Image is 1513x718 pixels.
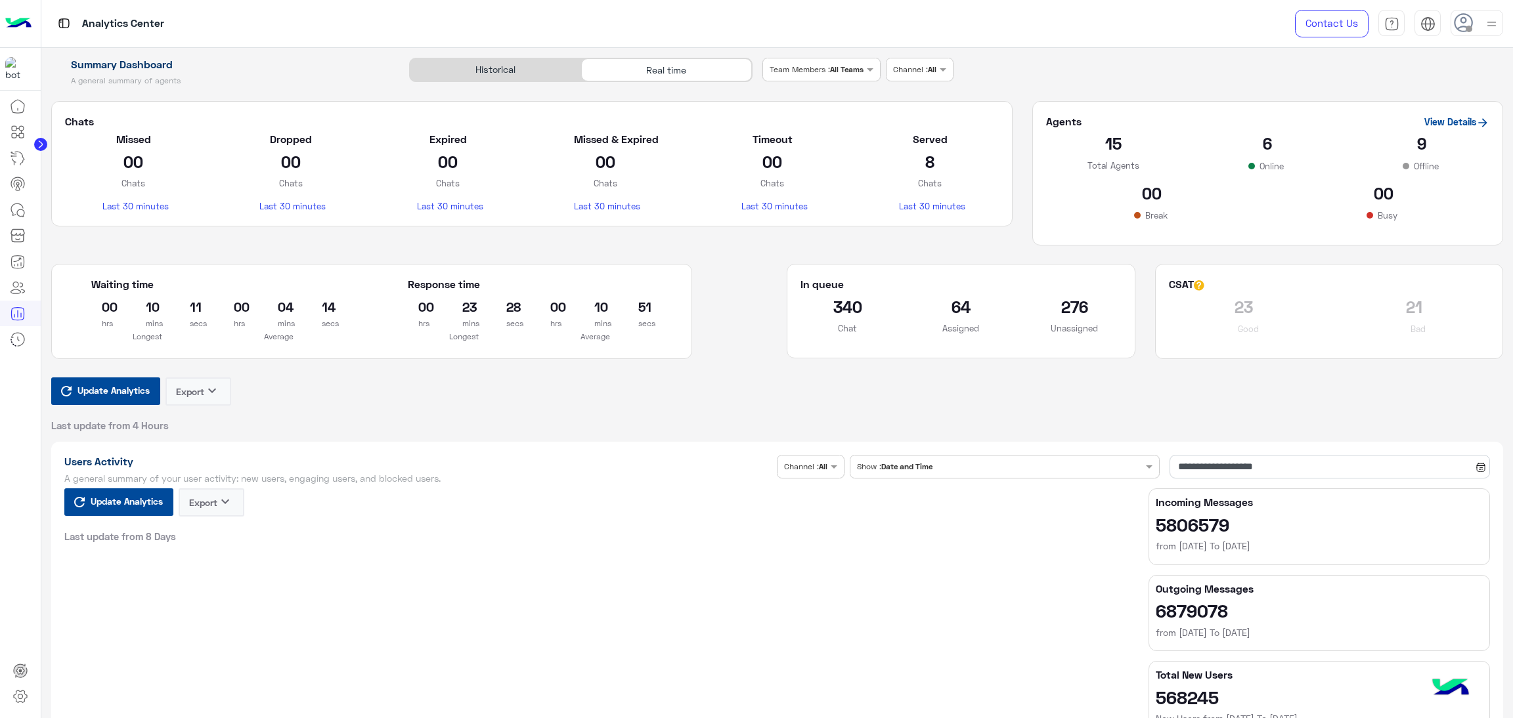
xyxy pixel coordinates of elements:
[1428,665,1474,711] img: hulul-logo.png
[82,15,164,33] p: Analytics Center
[830,64,864,74] b: All Teams
[51,58,395,71] h1: Summary Dashboard
[1384,16,1399,32] img: tab
[638,317,640,330] p: secs
[408,330,520,343] p: Longest
[581,58,752,81] div: Real time
[1483,16,1500,32] img: profile
[408,278,480,291] h5: Response time
[550,317,552,330] p: hrs
[91,278,336,291] h5: Waiting time
[928,64,936,74] b: All
[51,75,395,86] h5: A general summary of agents
[1156,668,1483,681] h5: Total New Users
[1156,600,1483,621] h2: 6879078
[165,377,231,406] button: Exportkeyboard_arrow_down
[1339,296,1489,317] h2: 21
[146,317,148,330] p: mins
[190,317,192,330] p: secs
[1046,133,1181,154] h2: 15
[56,15,72,32] img: tab
[87,492,166,510] span: Update Analytics
[102,177,165,190] p: Chats
[899,151,961,172] h2: 8
[64,455,772,468] h1: Users Activity
[1046,115,1082,128] h5: Agents
[914,322,1008,335] p: Assigned
[74,381,153,399] span: Update Analytics
[234,296,236,317] h2: 00
[1295,10,1369,37] a: Contact Us
[574,151,636,172] h2: 00
[418,296,420,317] h2: 00
[899,177,961,190] p: Chats
[1156,539,1483,553] h6: from [DATE] To [DATE]
[1235,322,1261,335] p: Good
[223,330,336,343] p: Average
[51,419,169,432] span: Last update from 4 Hours
[1169,296,1319,317] h2: 23
[418,317,420,330] p: hrs
[259,177,322,190] p: Chats
[64,473,772,484] h5: A general summary of your user activity: new users, engaging users, and blocked users.
[1408,322,1428,335] p: Bad
[91,330,204,343] p: Longest
[102,200,165,213] p: Last 30 minutes
[1420,16,1436,32] img: tab
[1411,159,1441,173] p: Offline
[102,296,104,317] h2: 00
[1046,182,1258,203] h2: 00
[190,296,192,317] h2: 11
[1375,209,1400,222] p: Busy
[64,530,176,543] span: Last update from 8 Days
[506,296,508,317] h2: 28
[550,296,552,317] h2: 00
[741,177,804,190] p: Chats
[51,377,160,405] button: Update Analytics
[462,317,464,330] p: mins
[1156,626,1483,639] h6: from [DATE] To [DATE]
[5,10,32,37] img: Logo
[5,57,29,81] img: 1403182699927242
[278,296,280,317] h2: 04
[1028,296,1122,317] h2: 276
[234,317,236,330] p: hrs
[1257,159,1286,173] p: Online
[1424,116,1489,127] a: View Details
[594,296,596,317] h2: 10
[217,494,233,509] i: keyboard_arrow_down
[1046,159,1181,172] p: Total Agents
[322,317,324,330] p: secs
[1378,10,1405,37] a: tab
[65,115,999,128] h5: Chats
[1156,514,1483,535] h2: 5806579
[102,317,104,330] p: hrs
[1355,133,1489,154] h2: 9
[278,317,280,330] p: mins
[638,296,640,317] h2: 51
[899,200,961,213] p: Last 30 minutes
[741,200,804,213] p: Last 30 minutes
[574,133,636,146] h5: Missed & Expired
[1028,322,1122,335] p: Unassigned
[594,317,596,330] p: mins
[899,133,961,146] h5: Served
[1156,686,1483,707] h2: 568245
[322,296,324,317] h2: 14
[800,322,894,335] p: Chat
[1277,182,1489,203] h2: 00
[102,133,165,146] h5: Missed
[64,488,173,516] button: Update Analytics
[417,151,479,172] h2: 00
[1143,209,1170,222] p: Break
[800,296,894,317] h2: 340
[800,278,844,291] h5: In queue
[102,151,165,172] h2: 00
[146,296,148,317] h2: 10
[417,200,479,213] p: Last 30 minutes
[1200,133,1335,154] h2: 6
[462,296,464,317] h2: 23
[417,177,479,190] p: Chats
[259,200,322,213] p: Last 30 minutes
[417,133,479,146] h5: Expired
